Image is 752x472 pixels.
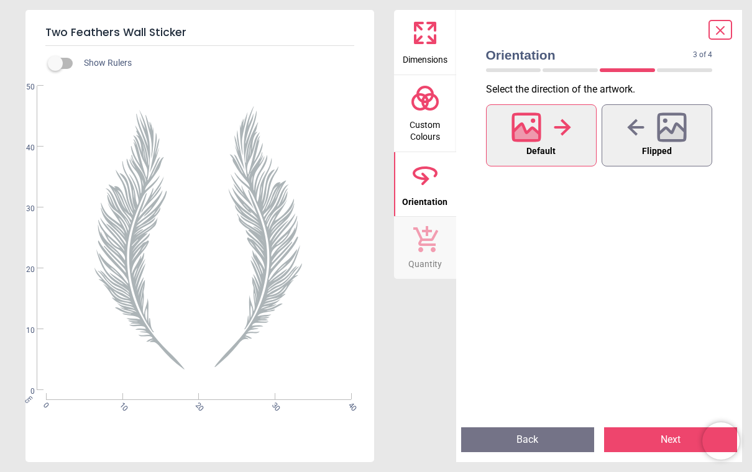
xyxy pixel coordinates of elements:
button: Flipped [602,104,712,166]
span: 20 [11,265,35,275]
span: Dimensions [403,48,447,66]
span: 0 [41,401,49,409]
button: Quantity [394,217,456,279]
span: Orientation [402,190,447,209]
span: 10 [11,325,35,336]
span: cm [23,393,34,404]
span: 10 [117,401,125,409]
div: Show Rulers [55,56,374,71]
span: 30 [11,204,35,214]
span: 40 [346,401,354,409]
button: Custom Colours [394,75,456,152]
span: Default [526,143,556,160]
button: Dimensions [394,10,456,75]
button: Orientation [394,152,456,217]
span: 40 [11,143,35,153]
h5: Two Feathers Wall Sticker [45,20,354,46]
button: Next [604,427,737,452]
span: 30 [269,401,277,409]
span: Custom Colours [395,113,455,143]
button: Default [486,104,597,166]
span: Quantity [408,252,442,271]
span: 20 [193,401,201,409]
button: Back [461,427,594,452]
span: 50 [11,82,35,93]
iframe: Brevo live chat [702,422,740,460]
p: Select the direction of the artwork . [486,83,723,96]
span: Orientation [486,46,694,64]
span: 3 of 4 [693,50,712,60]
span: 0 [11,386,35,397]
span: Flipped [642,143,672,160]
